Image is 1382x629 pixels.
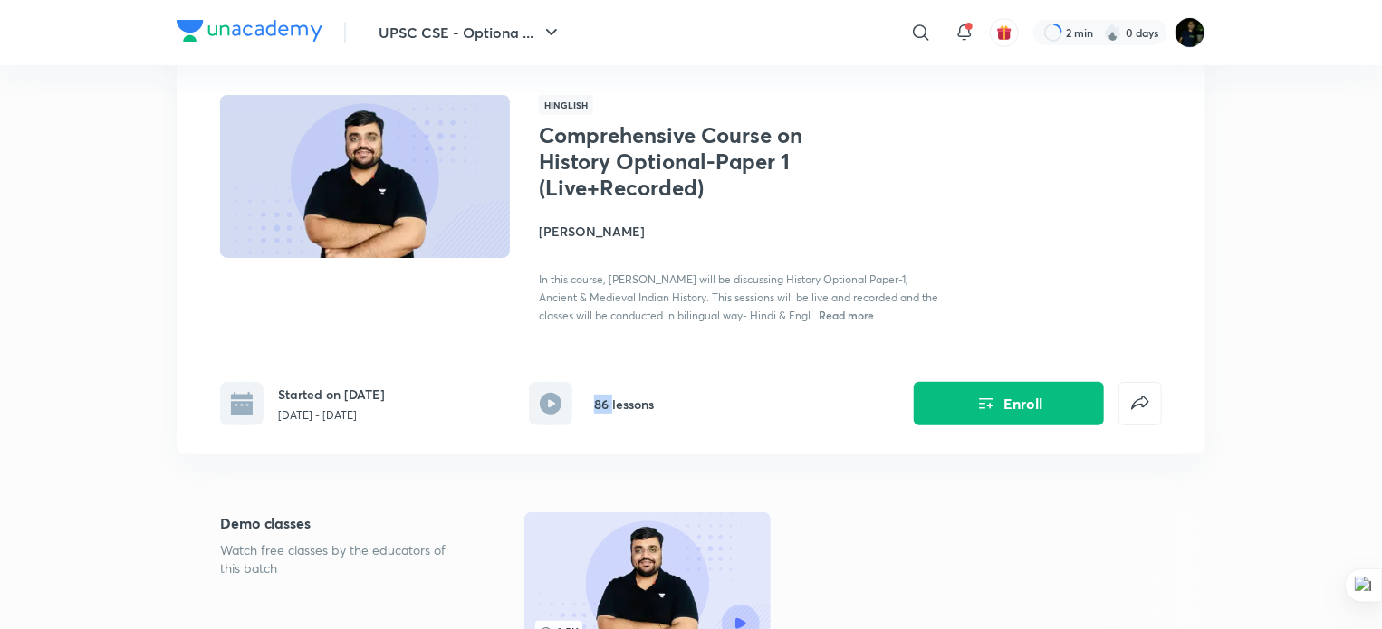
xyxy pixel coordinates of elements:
img: avatar [996,24,1013,41]
button: avatar [990,18,1019,47]
h1: Comprehensive Course on History Optional-Paper 1 (Live+Recorded) [539,122,835,200]
img: streak [1104,24,1122,42]
button: Enroll [914,382,1104,425]
span: Hinglish [539,95,593,115]
img: Rohit Duggal [1175,17,1205,48]
button: false [1118,382,1162,425]
h5: Demo classes [220,512,466,534]
span: Read more [819,308,874,322]
img: Company Logo [177,20,322,42]
span: In this course, [PERSON_NAME] will be discussing History Optional Paper-1, Ancient & Medieval Ind... [539,272,938,322]
p: [DATE] - [DATE] [278,407,385,424]
h4: [PERSON_NAME] [539,222,945,241]
h6: 86 lessons [594,395,654,414]
h6: Started on [DATE] [278,385,385,404]
button: UPSC CSE - Optiona ... [368,14,573,51]
p: Watch free classes by the educators of this batch [220,541,466,577]
a: Company Logo [177,20,322,46]
img: Thumbnail [217,93,513,260]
